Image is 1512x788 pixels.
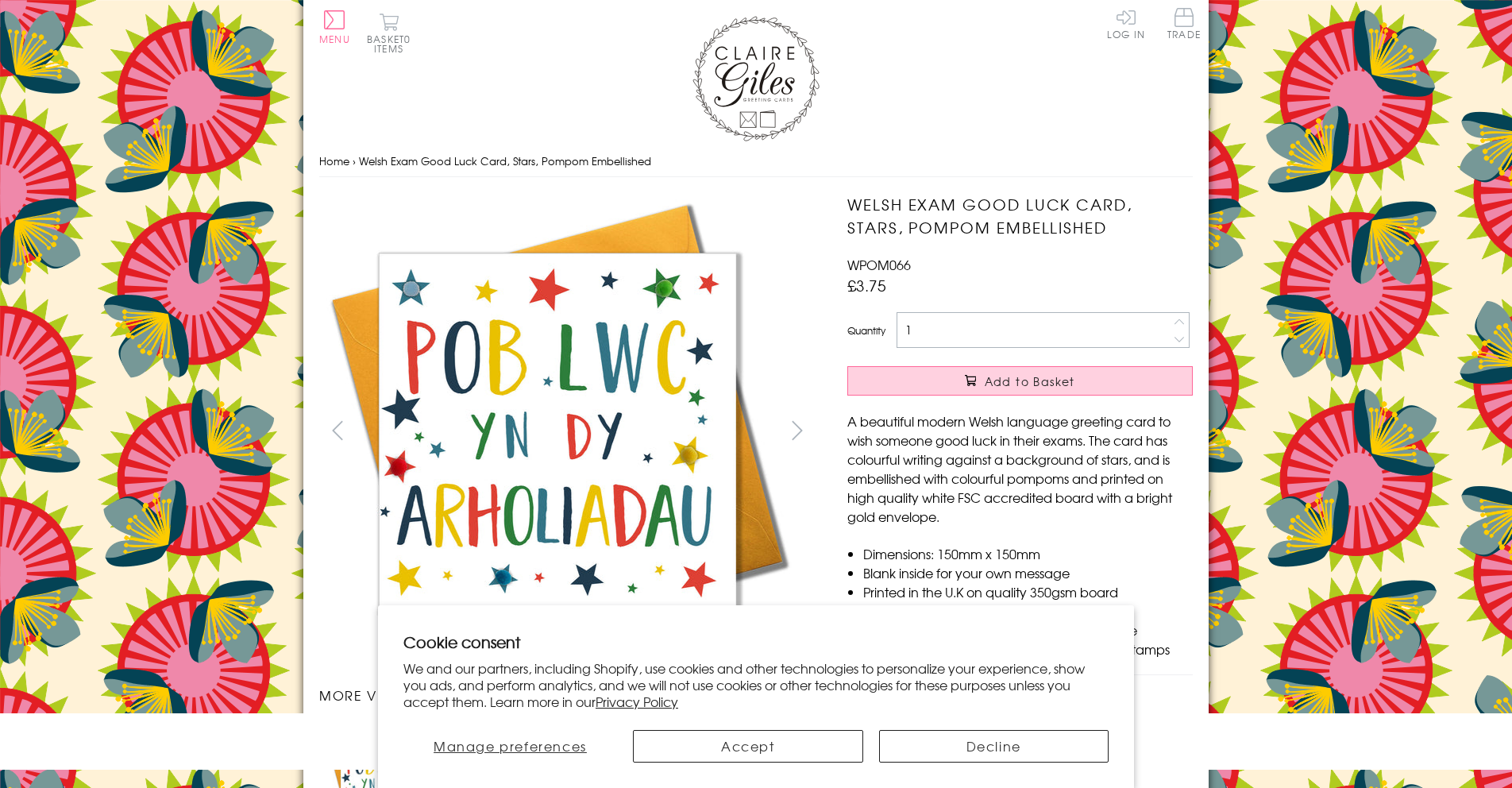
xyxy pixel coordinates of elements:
a: Privacy Policy [596,692,678,711]
a: Log In [1107,8,1145,39]
nav: breadcrumbs [319,145,1193,178]
img: Claire Giles Greetings Cards [692,16,820,141]
span: Welsh Exam Good Luck Card, Stars, Pompom Embellished [359,153,651,168]
button: Basket0 items [367,13,411,53]
a: Trade [1167,8,1201,42]
button: Manage preferences [403,730,617,763]
span: £3.75 [847,274,886,296]
h2: Cookie consent [403,631,1109,653]
li: Dimensions: 150mm x 150mm [863,544,1193,563]
li: Comes wrapped in Compostable bag [863,601,1193,620]
span: Trade [1167,8,1201,39]
span: Menu [319,32,350,46]
button: Add to Basket [847,366,1193,396]
p: A beautiful modern Welsh language greeting card to wish someone good luck in their exams. The car... [847,411,1193,526]
span: Add to Basket [985,373,1075,389]
button: Decline [879,730,1109,763]
a: Home [319,153,349,168]
span: › [353,153,356,168]
img: Welsh Exam Good Luck Card, Stars, Pompom Embellished [816,193,1292,604]
h3: More views [319,686,816,705]
span: WPOM066 [847,255,911,274]
label: Quantity [847,323,885,338]
button: prev [319,412,355,448]
li: Printed in the U.K on quality 350gsm board [863,582,1193,601]
p: We and our partners, including Shopify, use cookies and other technologies to personalize your ex... [403,660,1109,709]
span: Manage preferences [434,736,587,755]
h1: Welsh Exam Good Luck Card, Stars, Pompom Embellished [847,193,1193,239]
button: Accept [633,730,863,763]
img: Welsh Exam Good Luck Card, Stars, Pompom Embellished [319,193,796,670]
button: Menu [319,10,350,44]
li: Blank inside for your own message [863,563,1193,582]
button: next [780,412,816,448]
span: 0 items [374,32,411,56]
